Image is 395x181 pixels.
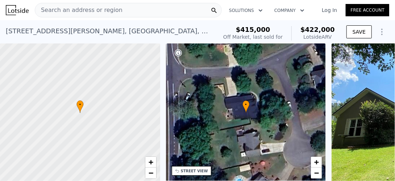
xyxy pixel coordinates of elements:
button: Show Options [375,25,389,39]
a: Free Account [346,4,389,16]
div: • [242,100,250,113]
a: Zoom in [311,157,322,168]
button: SAVE [346,25,372,38]
a: Zoom out [145,168,156,178]
span: − [314,168,319,177]
button: Company [269,4,310,17]
span: Search an address or region [35,6,122,14]
span: $422,000 [300,26,335,33]
span: • [76,101,84,108]
span: $415,000 [236,26,270,33]
div: • [76,100,84,113]
button: Solutions [223,4,269,17]
div: Lotside ARV [300,33,335,41]
img: Lotside [6,5,29,15]
div: [STREET_ADDRESS][PERSON_NAME] , [GEOGRAPHIC_DATA] , GA 30101 [6,26,212,36]
a: Log In [313,7,346,14]
div: STREET VIEW [181,168,208,174]
span: + [148,157,153,167]
div: Off Market, last sold for [223,33,283,41]
span: • [242,101,250,108]
span: − [148,168,153,177]
a: Zoom out [311,168,322,178]
a: Zoom in [145,157,156,168]
span: + [314,157,319,167]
